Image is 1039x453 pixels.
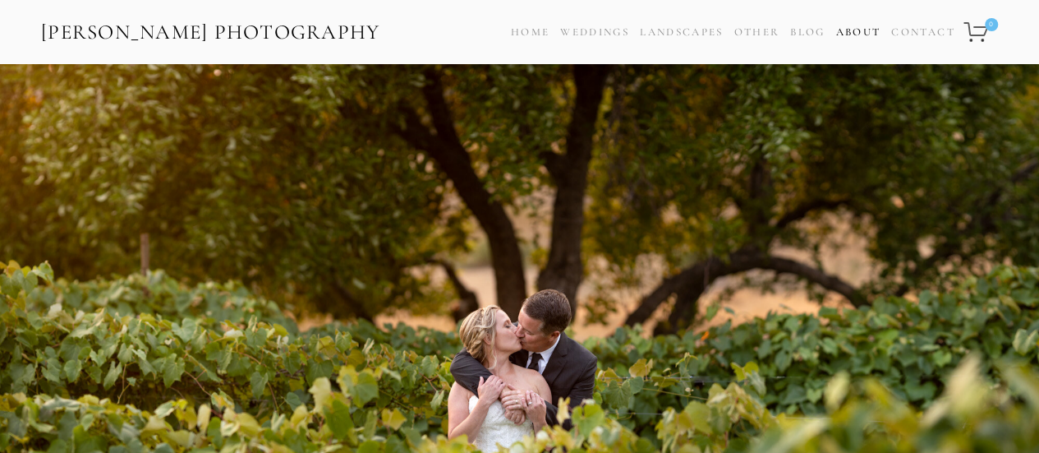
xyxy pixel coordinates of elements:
a: Blog [790,21,825,44]
span: 0 [985,18,998,31]
a: Contact [891,21,954,44]
a: [PERSON_NAME] Photography [39,14,382,51]
a: About [835,21,880,44]
a: Landscapes [640,25,723,39]
a: Home [511,21,549,44]
a: Weddings [560,25,629,39]
a: 0 items in cart [961,12,1000,52]
a: Other [733,25,779,39]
